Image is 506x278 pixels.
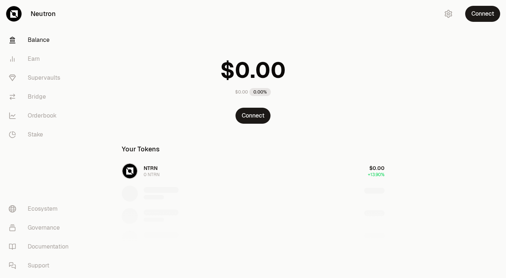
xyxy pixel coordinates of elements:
[3,218,79,237] a: Governance
[3,68,79,87] a: Supervaults
[236,108,270,124] button: Connect
[3,199,79,218] a: Ecosystem
[3,87,79,106] a: Bridge
[3,256,79,275] a: Support
[3,237,79,256] a: Documentation
[3,106,79,125] a: Orderbook
[235,89,248,95] div: $0.00
[3,49,79,68] a: Earn
[3,125,79,144] a: Stake
[249,88,271,96] div: 0.00%
[465,6,500,22] button: Connect
[3,31,79,49] a: Balance
[122,144,160,154] div: Your Tokens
